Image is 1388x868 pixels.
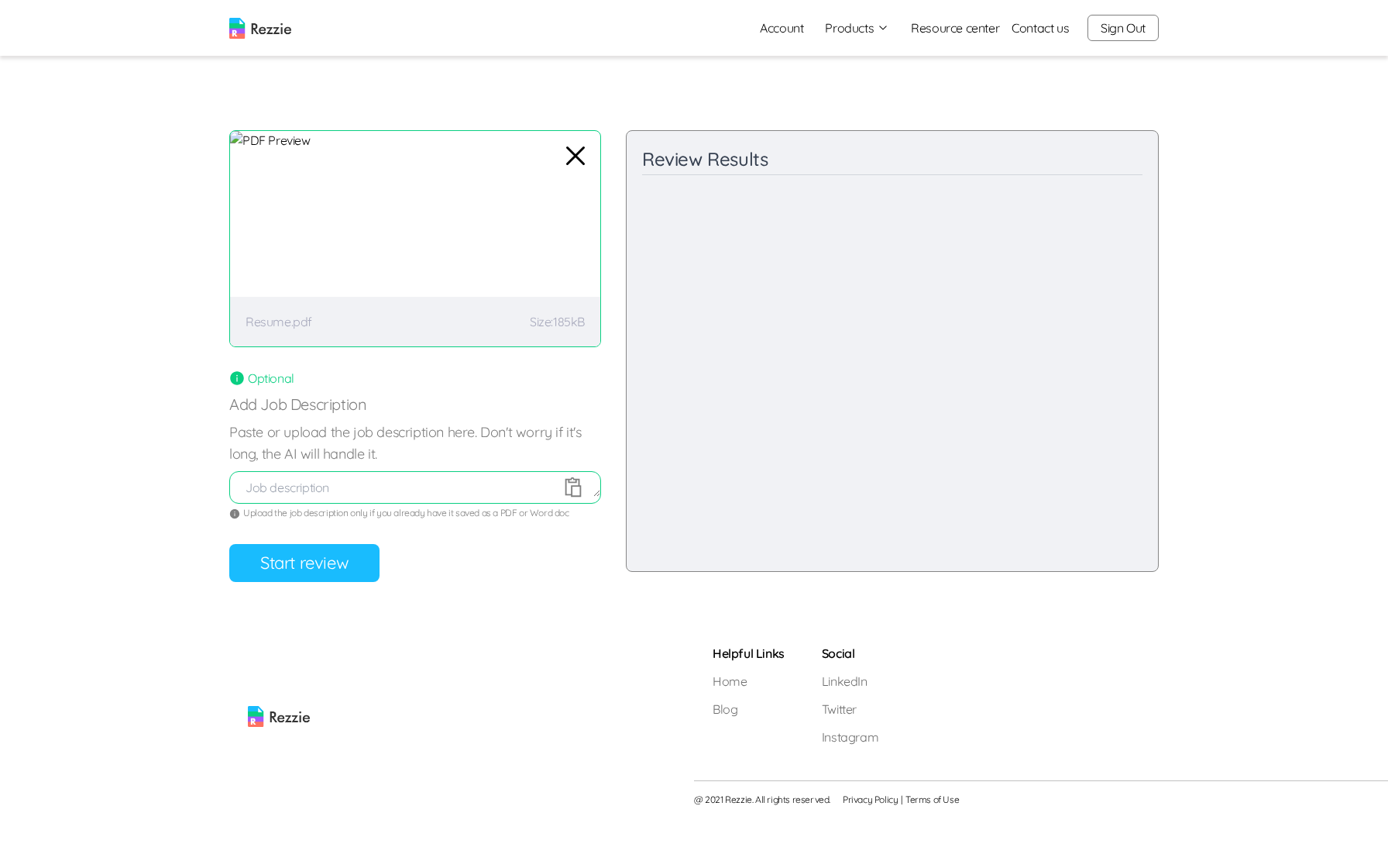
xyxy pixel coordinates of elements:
h5: Social [822,644,878,663]
p: Size: 185kB [530,312,585,331]
a: Terms of Use [905,794,959,806]
a: Home [713,672,785,691]
a: Instagram [822,728,878,746]
button: Start review [229,544,380,582]
img: rezzie logo [248,644,310,727]
a: Contact us [1012,19,1069,37]
a: Account [747,12,816,43]
a: Twitter [822,700,878,718]
a: Blog [713,700,785,718]
a: Privacy Policy [843,794,898,806]
div: Upload the job description only if you already have it saved as a PDF or Word doc [229,507,601,519]
label: Paste or upload the job description here. Don't worry if it's long, the AI will handle it. [229,422,601,465]
p: Resume.pdf [246,312,312,331]
div: Review Results [642,146,1142,175]
button: Products [825,19,889,37]
button: Sign Out [1087,15,1159,41]
span: @ 2021 Rezzie. All rights reserved. [694,794,830,806]
a: LinkedIn [822,672,878,691]
p: Add Job Description [229,394,601,415]
span: | [901,794,902,806]
img: logo [229,18,291,39]
div: Optional [229,369,601,387]
h5: Helpful Links [713,644,785,663]
a: Resource center [911,19,999,37]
